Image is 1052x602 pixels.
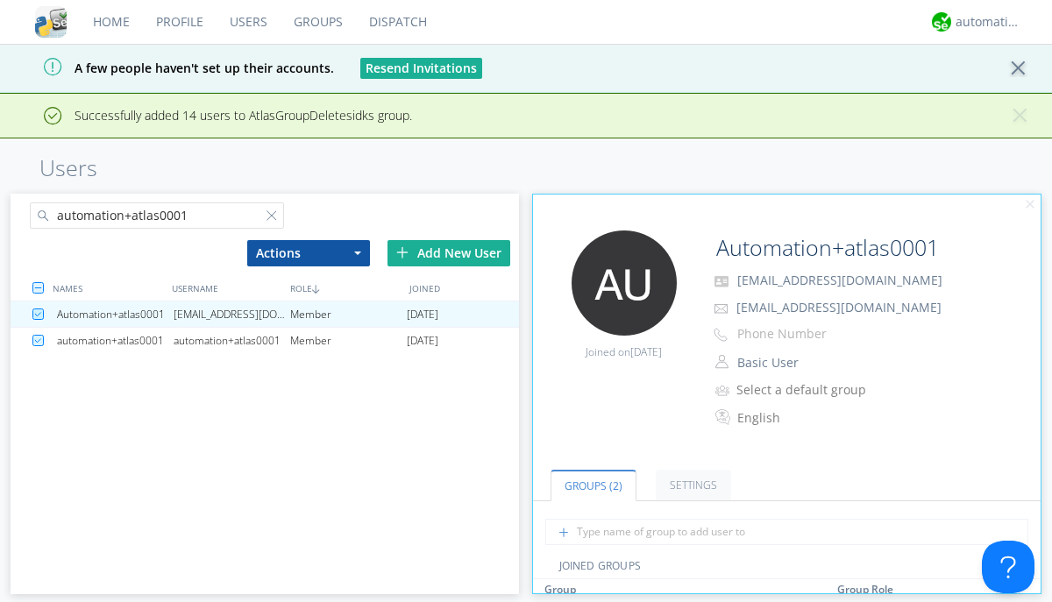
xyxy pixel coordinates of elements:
input: Search users [30,202,284,229]
img: icon-alert-users-thin-outline.svg [715,379,732,402]
button: Basic User [731,351,906,375]
div: Member [290,301,407,327]
th: Toggle SortBy [944,579,988,600]
div: Automation+atlas0001 [57,301,174,327]
a: automation+atlas0001automation+atlas0001Member[DATE] [11,328,519,354]
button: Resend Invitations [360,58,482,79]
span: A few people haven't set up their accounts. [13,60,334,76]
img: d2d01cd9b4174d08988066c6d424eccd [932,12,951,32]
button: Actions [247,240,370,266]
div: JOINED [405,275,523,301]
div: USERNAME [167,275,286,301]
img: person-outline.svg [715,355,729,369]
img: phone-outline.svg [714,328,728,342]
span: [EMAIL_ADDRESS][DOMAIN_NAME] [737,272,942,288]
div: automation+atlas0001 [174,328,290,354]
img: 373638.png [572,230,677,336]
input: Name [709,230,992,266]
span: Successfully added 14 users to AtlasGroupDeletesidks group. [13,107,412,124]
a: Automation+atlas0001[EMAIL_ADDRESS][DOMAIN_NAME]Member[DATE] [11,301,519,328]
span: Joined on [586,344,662,359]
img: cancel.svg [1024,199,1036,211]
span: [DATE] [407,301,438,328]
iframe: Toggle Customer Support [982,541,1034,593]
div: Add New User [387,240,510,266]
img: plus.svg [396,246,409,259]
span: [DATE] [407,328,438,354]
img: cddb5a64eb264b2086981ab96f4c1ba7 [35,6,67,38]
span: [EMAIL_ADDRESS][DOMAIN_NAME] [736,299,942,315]
th: Toggle SortBy [835,579,944,600]
input: Type name of group to add user to [545,519,1028,545]
div: Select a default group [736,381,883,399]
span: [DATE] [630,344,662,359]
div: ROLE [286,275,404,301]
div: English [737,409,884,427]
div: Member [290,328,407,354]
div: automation+atlas0001 [57,328,174,354]
a: Settings [656,470,731,500]
div: [EMAIL_ADDRESS][DOMAIN_NAME] [174,301,290,327]
div: JOINED GROUPS [533,558,1041,579]
div: NAMES [48,275,167,301]
img: In groups with Translation enabled, this user's messages will be automatically translated to and ... [715,407,733,428]
th: Toggle SortBy [542,579,835,600]
div: automation+atlas [956,13,1021,31]
a: Groups (2) [551,470,636,501]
